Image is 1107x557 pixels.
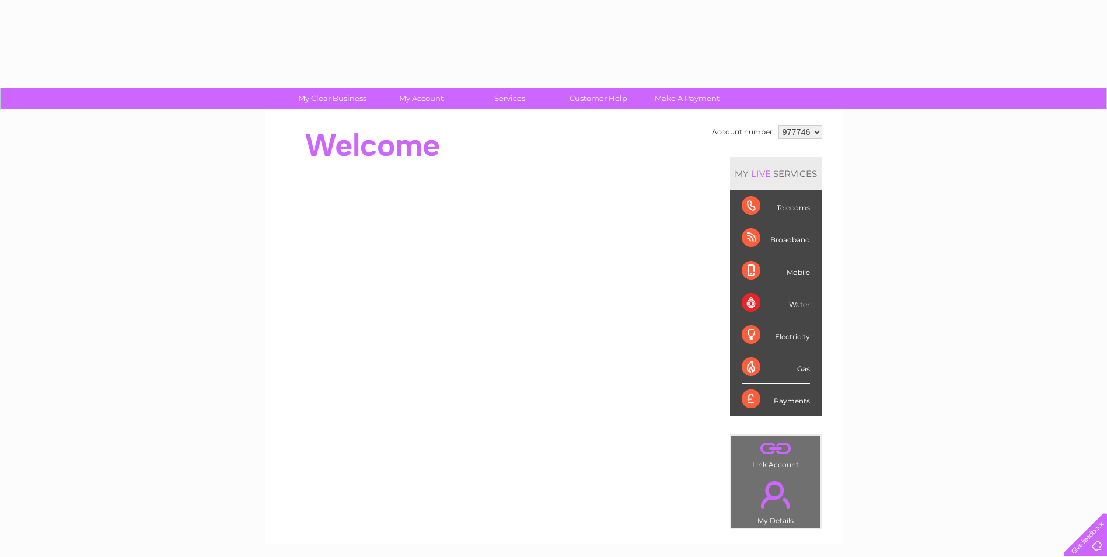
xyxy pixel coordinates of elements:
div: LIVE [749,168,773,179]
a: Make A Payment [639,88,735,109]
a: My Account [373,88,469,109]
div: Telecoms [742,190,810,222]
td: Account number [709,122,776,142]
div: Broadband [742,222,810,255]
div: Payments [742,384,810,415]
td: My Details [731,471,821,528]
td: Link Account [731,435,821,472]
a: . [734,474,818,515]
div: MY SERVICES [730,157,822,190]
div: Gas [742,351,810,384]
a: My Clear Business [284,88,380,109]
div: Electricity [742,319,810,351]
a: Services [462,88,558,109]
a: . [734,438,818,459]
div: Mobile [742,255,810,287]
a: Customer Help [550,88,647,109]
div: Water [742,287,810,319]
